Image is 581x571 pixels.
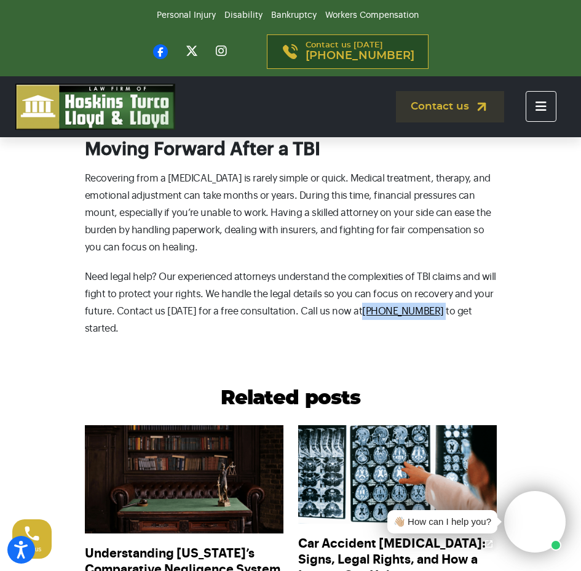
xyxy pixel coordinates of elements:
[396,91,504,122] a: Contact us
[15,84,175,130] img: logo
[267,34,429,69] a: Contact us [DATE][PHONE_NUMBER]
[224,11,263,20] a: Disability
[306,41,414,62] p: Contact us [DATE]
[393,515,491,529] div: 👋🏼 How can I help you?
[85,386,497,410] h2: Related posts
[85,306,472,333] span: to get started.
[362,306,443,316] a: [PHONE_NUMBER]
[157,11,216,20] a: Personal Injury
[476,531,502,557] a: Open chat
[271,11,317,20] a: Bankruptcy
[306,50,414,62] span: [PHONE_NUMBER]
[325,11,419,20] a: Workers Compensation
[85,174,491,252] span: Recovering from a [MEDICAL_DATA] is rarely simple or quick. Medical treatment, therapy, and emoti...
[85,140,320,158] span: Moving Forward After a TBI
[85,272,496,316] span: Need legal help? Our experienced attorneys understand the complexities of TBI claims and will fig...
[526,91,556,122] button: Toggle navigation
